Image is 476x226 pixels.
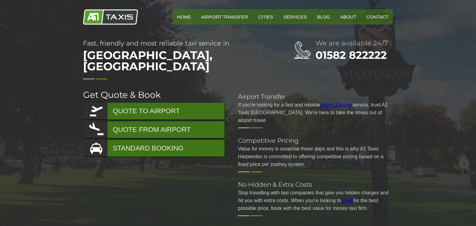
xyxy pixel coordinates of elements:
[83,103,225,120] a: QUOTE TO AIRPORT
[315,40,393,47] h2: We are available 24/7
[315,49,387,62] a: 01582 822222
[238,189,393,212] p: Stop travelling with taxi companies that give you hidden charges and hit you with extra costs. Wh...
[336,9,361,24] a: About
[238,145,393,168] p: Value for money is essential these days and this is why A1 Taxis Harpenden is committed to offeri...
[238,93,393,100] h2: Airport Transfer
[362,9,393,24] a: Contact
[254,9,277,24] a: Cities
[313,9,334,24] a: Blog
[238,137,393,144] h2: Competitive Pricing
[83,121,225,138] a: QUOTE FROM AIRPORT
[197,9,252,24] a: Airport Transfer
[279,9,311,24] a: Services
[83,140,225,157] a: STANDARD BOOKING
[320,102,352,107] a: airport transfer
[83,46,269,75] span: [GEOGRAPHIC_DATA], [GEOGRAPHIC_DATA]
[238,101,393,124] p: If you're looking for a fast and reliable service, trust A1 Taxis [GEOGRAPHIC_DATA]. We're here t...
[173,9,195,24] a: HOME
[83,40,269,75] h1: Fast, friendly and most reliable taxi service in
[83,90,226,99] h2: Get Quote & Book
[238,181,393,188] h2: No Hidden & Extra Costs
[341,198,353,203] a: travel
[83,9,138,25] img: A1 Taxis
